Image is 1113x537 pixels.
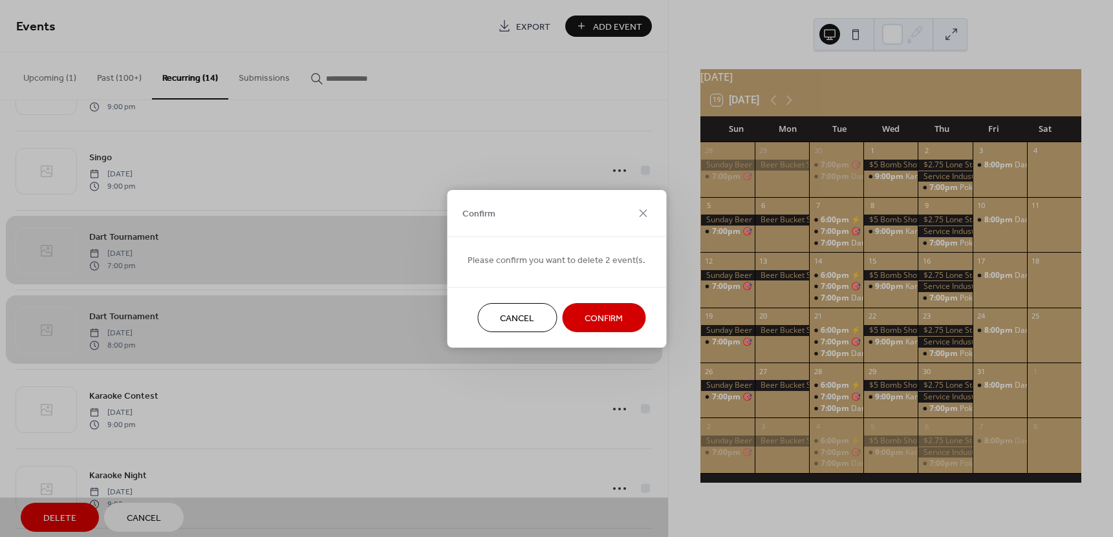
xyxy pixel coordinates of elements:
[500,311,534,325] span: Cancel
[468,253,645,267] span: Please confirm you want to delete 2 event(s.
[462,207,495,221] span: Confirm
[477,303,557,332] button: Cancel
[562,303,645,332] button: Confirm
[585,311,623,325] span: Confirm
